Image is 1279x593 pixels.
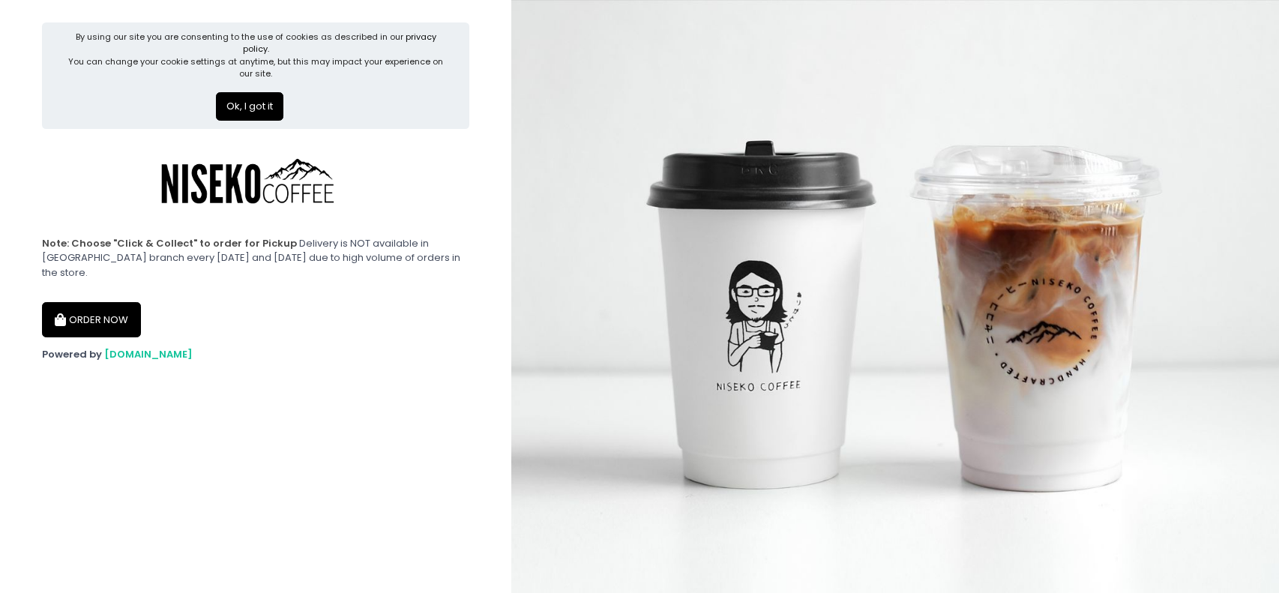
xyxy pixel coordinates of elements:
div: Powered by [42,347,469,362]
img: Niseko Coffee [141,139,366,226]
div: By using our site you are consenting to the use of cookies as described in our You can change you... [67,31,445,80]
button: Ok, I got it [216,92,283,121]
b: Note: Choose "Click & Collect" to order for Pickup [42,236,297,250]
div: Delivery is NOT available in [GEOGRAPHIC_DATA] branch every [DATE] and [DATE] due to high volume ... [42,236,469,280]
button: ORDER NOW [42,302,141,338]
a: [DOMAIN_NAME] [104,347,193,361]
a: privacy policy. [243,31,436,55]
